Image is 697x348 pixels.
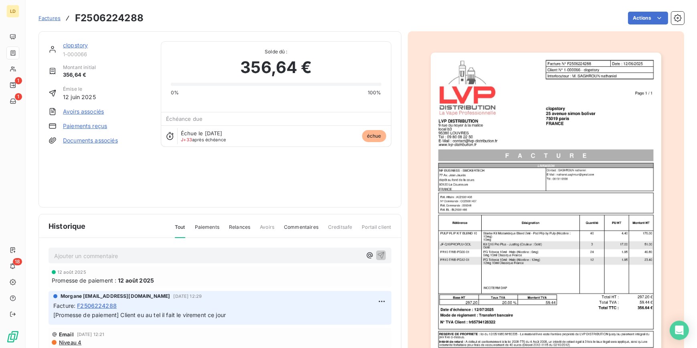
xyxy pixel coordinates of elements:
[181,137,192,142] span: J+33
[15,77,22,84] span: 1
[77,301,117,310] span: F2506224288
[166,116,203,122] span: Échéance due
[15,93,22,100] span: 1
[362,224,391,237] span: Portail client
[181,137,226,142] span: après échéance
[58,339,81,346] span: Niveau 4
[38,15,61,21] span: Factures
[118,276,154,285] span: 12 août 2025
[63,64,96,71] span: Montant initial
[59,331,74,338] span: Email
[61,293,170,300] span: Morgane [EMAIL_ADDRESS][DOMAIN_NAME]
[53,301,75,310] span: Facture :
[63,85,96,93] span: Émise le
[6,5,19,18] div: LD
[6,79,19,92] a: 1
[63,108,104,116] a: Avoirs associés
[52,276,116,285] span: Promesse de paiement :
[260,224,274,237] span: Avoirs
[6,95,19,108] a: 1
[57,270,86,275] span: 12 août 2025
[195,224,219,237] span: Paiements
[328,224,353,237] span: Creditsafe
[6,330,19,343] img: Logo LeanPay
[171,48,381,55] span: Solde dû :
[240,55,312,79] span: 356,64 €
[49,221,86,232] span: Historique
[63,136,118,144] a: Documents associés
[13,258,22,265] span: 18
[368,89,381,96] span: 100%
[173,294,202,299] span: [DATE] 12:29
[38,14,61,22] a: Factures
[670,321,689,340] div: Open Intercom Messenger
[63,71,96,79] span: 356,64 €
[63,122,107,130] a: Paiements reçus
[77,332,105,337] span: [DATE] 12:21
[53,311,226,318] span: [Promesse de paiement] Client eu au tel il fait le virement ce jour
[75,11,144,25] h3: F2506224288
[63,51,151,57] span: 1-000066
[171,89,179,96] span: 0%
[362,130,386,142] span: échue
[229,224,250,237] span: Relances
[63,42,88,49] a: clopstory
[181,130,222,136] span: Échue le [DATE]
[63,93,96,101] span: 12 juin 2025
[175,224,185,238] span: Tout
[284,224,318,237] span: Commentaires
[628,12,668,24] button: Actions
